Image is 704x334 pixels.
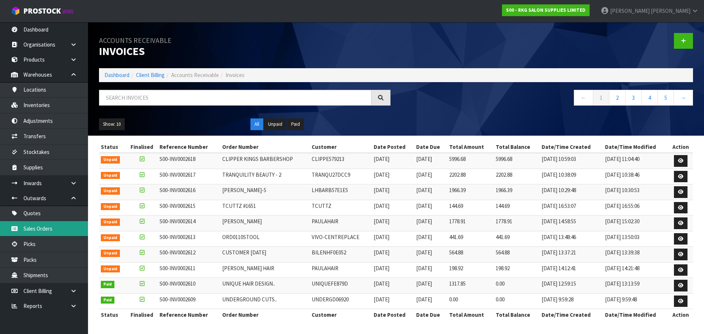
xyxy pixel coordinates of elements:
[540,278,603,294] td: [DATE] 12:59:15
[101,156,120,164] span: Unpaid
[101,172,120,179] span: Unpaid
[158,200,220,216] td: S00-INV0002615
[220,231,310,247] td: ORD0110STOOL
[99,36,172,45] small: Accounts Receivable
[625,90,642,106] a: 3
[310,247,371,263] td: BILENHF0E052
[414,247,447,263] td: [DATE]
[310,184,371,200] td: LHBARB57E1E5
[310,169,371,184] td: TRANQU27DCC9
[310,278,371,294] td: UNIQUEFE879D
[414,262,447,278] td: [DATE]
[310,141,371,153] th: Customer
[414,231,447,247] td: [DATE]
[401,90,693,108] nav: Page navigation
[540,309,603,321] th: Date/Time Created
[99,118,125,130] button: Show: 10
[62,8,74,15] small: WMS
[603,169,669,184] td: [DATE] 10:38:46
[447,200,494,216] td: 144.69
[23,6,61,16] span: ProStock
[447,231,494,247] td: 441.69
[158,247,220,263] td: S00-INV0002612
[158,169,220,184] td: S00-INV0002617
[220,247,310,263] td: CUSTOMER [DATE]
[447,309,494,321] th: Total Amount
[502,4,590,16] a: S00 - RKG SALON SUPPLIES LIMITED
[603,141,669,153] th: Date/Time Modified
[158,153,220,169] td: S00-INV0002618
[540,200,603,216] td: [DATE] 16:53:07
[494,293,540,309] td: 0.00
[447,216,494,231] td: 1778.91
[674,90,693,106] a: →
[158,262,220,278] td: S00-INV0002611
[651,7,690,14] span: [PERSON_NAME]
[414,278,447,294] td: [DATE]
[540,247,603,263] td: [DATE] 13:37:21
[220,262,310,278] td: [PERSON_NAME] HAIR
[603,200,669,216] td: [DATE] 16:55:06
[372,141,415,153] th: Date Posted
[609,90,626,106] a: 2
[99,90,371,106] input: Search invoices
[494,141,540,153] th: Total Balance
[447,184,494,200] td: 1966.39
[136,71,165,78] a: Client Billing
[101,234,120,242] span: Unpaid
[447,262,494,278] td: 198.92
[220,278,310,294] td: UNIQUE HAIR DESIGN..
[310,231,371,247] td: VIVO-CENTREPLACE
[220,184,310,200] td: [PERSON_NAME]-5
[310,293,371,309] td: UNDERGD06920
[372,293,415,309] td: [DATE]
[158,141,220,153] th: Reference Number
[574,90,593,106] a: ←
[603,293,669,309] td: [DATE] 9:59:48
[540,141,603,153] th: Date/Time Created
[264,118,286,130] button: Unpaid
[220,141,310,153] th: Order Number
[310,200,371,216] td: TCUTTZ
[669,309,693,321] th: Action
[494,278,540,294] td: 0.00
[414,141,447,153] th: Date Due
[603,262,669,278] td: [DATE] 14:21:48
[101,297,114,304] span: Paid
[158,184,220,200] td: S00-INV0002616
[603,278,669,294] td: [DATE] 13:13:59
[250,118,263,130] button: All
[494,169,540,184] td: 2202.88
[310,216,371,231] td: PAULAHAIR
[494,216,540,231] td: 1778.91
[101,187,120,195] span: Unpaid
[225,71,245,78] span: Invoices
[494,184,540,200] td: 1966.39
[99,33,390,57] h1: Invoices
[447,141,494,153] th: Total Amount
[101,203,120,210] span: Unpaid
[372,216,415,231] td: [DATE]
[101,281,114,288] span: Paid
[540,293,603,309] td: [DATE] 9:59:28
[171,71,219,78] span: Accounts Receivable
[603,309,669,321] th: Date/Time Modified
[310,262,371,278] td: PAULAHAIR
[126,141,158,153] th: Finalised
[447,278,494,294] td: 1317.85
[603,216,669,231] td: [DATE] 15:02:30
[158,278,220,294] td: S00-INV0002610
[104,71,129,78] a: Dashboard
[220,153,310,169] td: CLIPPER KINGS BARBERSHOP
[220,293,310,309] td: UNDERGROUND CUTS..
[540,184,603,200] td: [DATE] 10:29:48
[540,153,603,169] td: [DATE] 10:59:03
[11,6,20,15] img: cube-alt.png
[603,153,669,169] td: [DATE] 11:04:40
[641,90,658,106] a: 4
[657,90,674,106] a: 5
[494,231,540,247] td: 441.69
[540,169,603,184] td: [DATE] 10:38:09
[101,219,120,226] span: Unpaid
[494,262,540,278] td: 198.92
